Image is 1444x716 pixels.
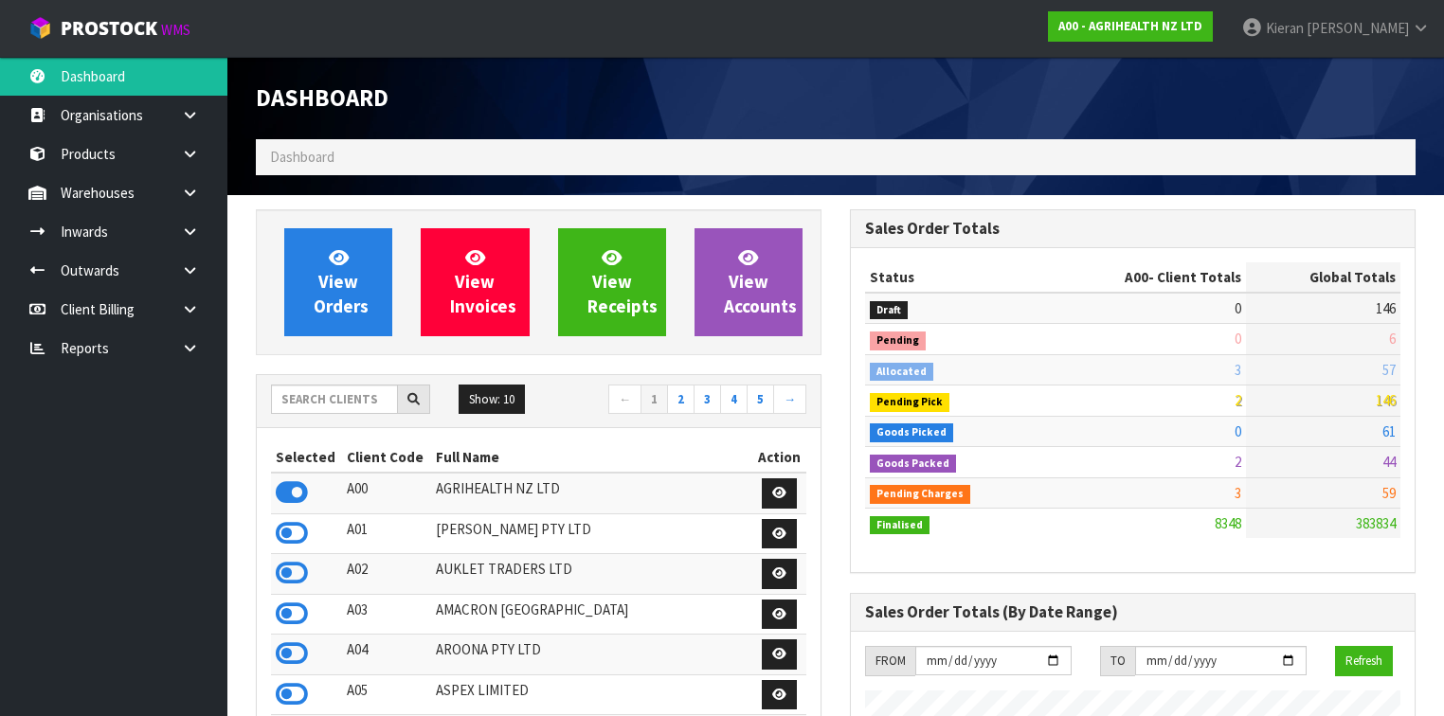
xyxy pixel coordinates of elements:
span: Finalised [870,516,930,535]
td: AMACRON [GEOGRAPHIC_DATA] [431,594,752,635]
span: 6 [1389,330,1396,348]
span: 146 [1376,391,1396,409]
a: 3 [694,385,721,415]
span: 57 [1382,361,1396,379]
span: ProStock [61,16,157,41]
span: Goods Packed [870,455,956,474]
td: A05 [342,674,431,715]
span: Dashboard [256,82,388,113]
a: 2 [667,385,695,415]
span: View Orders [314,246,369,317]
div: TO [1100,646,1135,676]
a: ViewReceipts [558,228,666,336]
span: View Accounts [724,246,797,317]
span: Dashboard [270,148,334,166]
span: Draft [870,301,908,320]
div: FROM [865,646,915,676]
h3: Sales Order Totals [865,220,1400,238]
a: A00 - AGRIHEALTH NZ LTD [1048,11,1213,42]
a: ViewOrders [284,228,392,336]
h3: Sales Order Totals (By Date Range) [865,603,1400,621]
button: Show: 10 [459,385,525,415]
span: 146 [1376,299,1396,317]
small: WMS [161,21,190,39]
button: Refresh [1335,646,1393,676]
td: AGRIHEALTH NZ LTD [431,473,752,513]
span: Kieran [1266,19,1304,37]
span: 3 [1235,484,1241,502]
td: A01 [342,513,431,554]
td: ASPEX LIMITED [431,674,752,715]
td: AUKLET TRADERS LTD [431,554,752,595]
span: Allocated [870,363,933,382]
th: Status [865,262,1042,293]
th: - Client Totals [1042,262,1246,293]
a: ViewAccounts [695,228,803,336]
span: 2 [1235,391,1241,409]
span: A00 [1125,268,1148,286]
span: 61 [1382,422,1396,440]
td: A03 [342,594,431,635]
span: 0 [1235,422,1241,440]
a: → [773,385,806,415]
span: Pending Charges [870,485,970,504]
span: [PERSON_NAME] [1307,19,1409,37]
span: 0 [1235,299,1241,317]
td: AROONA PTY LTD [431,635,752,675]
a: ViewInvoices [421,228,529,336]
td: A04 [342,635,431,675]
span: 59 [1382,484,1396,502]
th: Selected [271,442,342,473]
span: View Receipts [587,246,658,317]
th: Client Code [342,442,431,473]
span: 383834 [1356,514,1396,532]
span: 8348 [1215,514,1241,532]
th: Full Name [431,442,752,473]
span: View Invoices [450,246,516,317]
span: 3 [1235,361,1241,379]
span: Goods Picked [870,423,953,442]
span: 44 [1382,453,1396,471]
td: [PERSON_NAME] PTY LTD [431,513,752,554]
th: Global Totals [1246,262,1400,293]
span: 0 [1235,330,1241,348]
span: Pending [870,331,926,350]
nav: Page navigation [552,385,806,418]
a: 1 [641,385,668,415]
span: Pending Pick [870,393,949,412]
a: 4 [720,385,748,415]
th: Action [752,442,806,473]
span: 2 [1235,453,1241,471]
strong: A00 - AGRIHEALTH NZ LTD [1058,18,1202,34]
td: A02 [342,554,431,595]
a: ← [608,385,641,415]
input: Search clients [271,385,398,414]
a: 5 [747,385,774,415]
td: A00 [342,473,431,513]
img: cube-alt.png [28,16,52,40]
